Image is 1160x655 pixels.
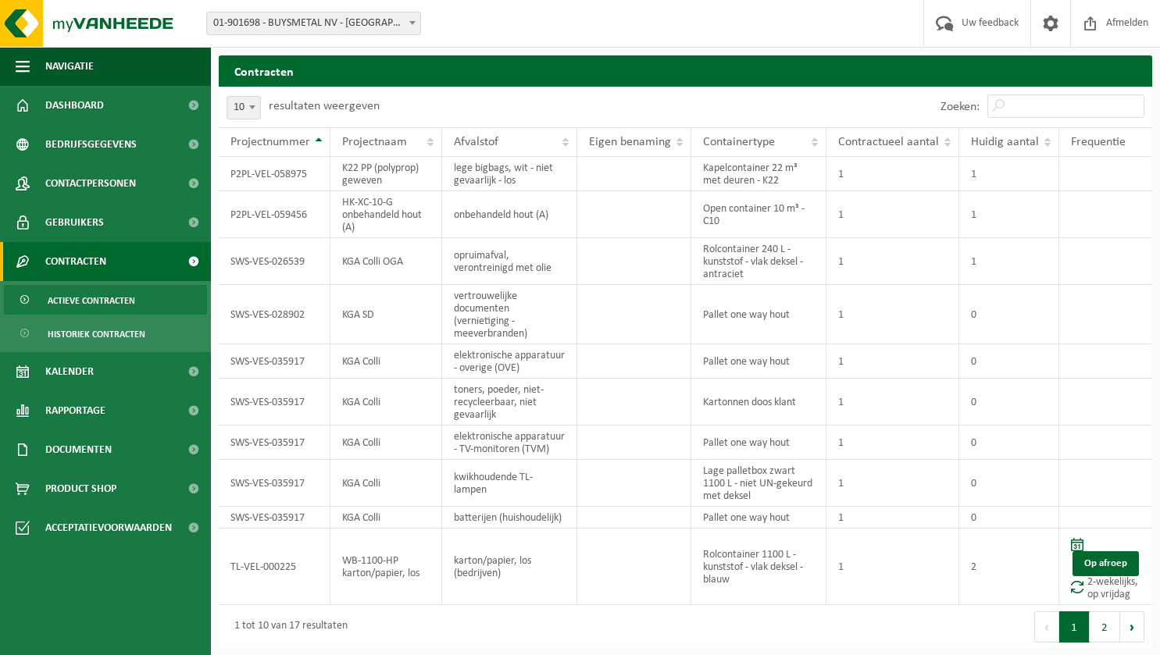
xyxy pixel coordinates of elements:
td: Pallet one way hout [691,425,826,460]
td: KGA Colli [330,344,442,379]
span: Dashboard [45,86,104,125]
span: Huidig aantal [971,136,1039,148]
td: 0 [959,379,1059,425]
td: K22 PP (polyprop) geweven [330,157,442,191]
td: elektronische apparatuur - overige (OVE) [442,344,577,379]
span: Containertype [703,136,775,148]
h2: Contracten [219,55,1152,86]
span: Afvalstof [454,136,498,148]
span: Projectnummer [230,136,310,148]
td: KGA Colli OGA [330,238,442,285]
span: Bedrijfsgegevens [45,125,137,164]
td: batterijen (huishoudelijk) [442,507,577,529]
span: Frequentie [1071,136,1126,148]
button: Next [1120,611,1144,643]
td: elektronische apparatuur - TV-monitoren (TVM) [442,425,577,460]
td: Lage palletbox zwart 1100 L - niet UN-gekeurd met deksel [691,460,826,507]
span: Eigen benaming [589,136,671,148]
td: 2 [959,529,1059,605]
button: Previous [1034,611,1059,643]
span: Contracten [45,242,106,281]
span: Contractueel aantal [838,136,939,148]
td: SWS-VES-035917 [219,344,330,379]
td: 0 [959,507,1059,529]
td: 2-wekelijks, op vrijdag [1059,529,1152,605]
span: Product Shop [45,469,116,508]
span: 01-901698 - BUYSMETAL NV - HARELBEKE [206,12,421,35]
td: 1 [959,238,1059,285]
td: Pallet one way hout [691,507,826,529]
td: Pallet one way hout [691,344,826,379]
span: 01-901698 - BUYSMETAL NV - HARELBEKE [207,12,420,34]
label: Zoeken: [940,101,980,113]
span: Navigatie [45,47,94,86]
div: 1 tot 10 van 17 resultaten [227,613,348,641]
span: 10 [227,97,260,119]
td: 0 [959,460,1059,507]
td: onbehandeld hout (A) [442,191,577,238]
a: Op afroep [1073,551,1139,576]
td: lege bigbags, wit - niet gevaarlijk - los [442,157,577,191]
td: toners, poeder, niet-recycleerbaar, niet gevaarlijk [442,379,577,425]
td: TL-VEL-000225 [219,529,330,605]
td: KGA Colli [330,460,442,507]
span: Rapportage [45,391,105,430]
td: SWS-VES-028902 [219,285,330,344]
span: Historiek contracten [48,319,145,349]
td: 1 [826,507,959,529]
td: 1 [826,238,959,285]
span: 10 [227,96,261,119]
td: 1 [826,529,959,605]
td: Kartonnen doos klant [691,379,826,425]
td: 1 [826,460,959,507]
td: KGA Colli [330,425,442,460]
td: WB-1100-HP karton/papier, los [330,529,442,605]
span: Projectnaam [342,136,407,148]
td: Rolcontainer 1100 L - kunststof - vlak deksel - blauw [691,529,826,605]
td: 1 [826,425,959,460]
td: HK-XC-10-G onbehandeld hout (A) [330,191,442,238]
span: Acceptatievoorwaarden [45,508,172,547]
td: P2PL-VEL-058975 [219,157,330,191]
span: Kalender [45,352,94,391]
td: 0 [959,285,1059,344]
td: SWS-VES-026539 [219,238,330,285]
td: karton/papier, los (bedrijven) [442,529,577,605]
td: SWS-VES-035917 [219,460,330,507]
td: kwikhoudende TL-lampen [442,460,577,507]
td: KGA Colli [330,379,442,425]
td: Kapelcontainer 22 m³ met deuren - K22 [691,157,826,191]
td: Pallet one way hout [691,285,826,344]
td: 1 [826,379,959,425]
td: Rolcontainer 240 L - kunststof - vlak deksel - antraciet [691,238,826,285]
td: 1 [826,191,959,238]
td: 1 [959,191,1059,238]
td: SWS-VES-035917 [219,425,330,460]
a: Historiek contracten [4,319,207,348]
td: 1 [826,157,959,191]
td: KGA Colli [330,507,442,529]
td: KGA SD [330,285,442,344]
a: Actieve contracten [4,285,207,315]
td: SWS-VES-035917 [219,379,330,425]
label: resultaten weergeven [269,100,380,112]
td: Open container 10 m³ - C10 [691,191,826,238]
td: vertrouwelijke documenten (vernietiging - meeverbranden) [442,285,577,344]
button: 2 [1090,611,1120,643]
span: Contactpersonen [45,164,136,203]
td: opruimafval, verontreinigd met olie [442,238,577,285]
td: P2PL-VEL-059456 [219,191,330,238]
span: Documenten [45,430,112,469]
td: 1 [959,157,1059,191]
td: 0 [959,344,1059,379]
td: 1 [826,285,959,344]
td: 1 [826,344,959,379]
td: 0 [959,425,1059,460]
span: Actieve contracten [48,286,135,315]
span: Gebruikers [45,203,104,242]
td: SWS-VES-035917 [219,507,330,529]
button: 1 [1059,611,1090,643]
